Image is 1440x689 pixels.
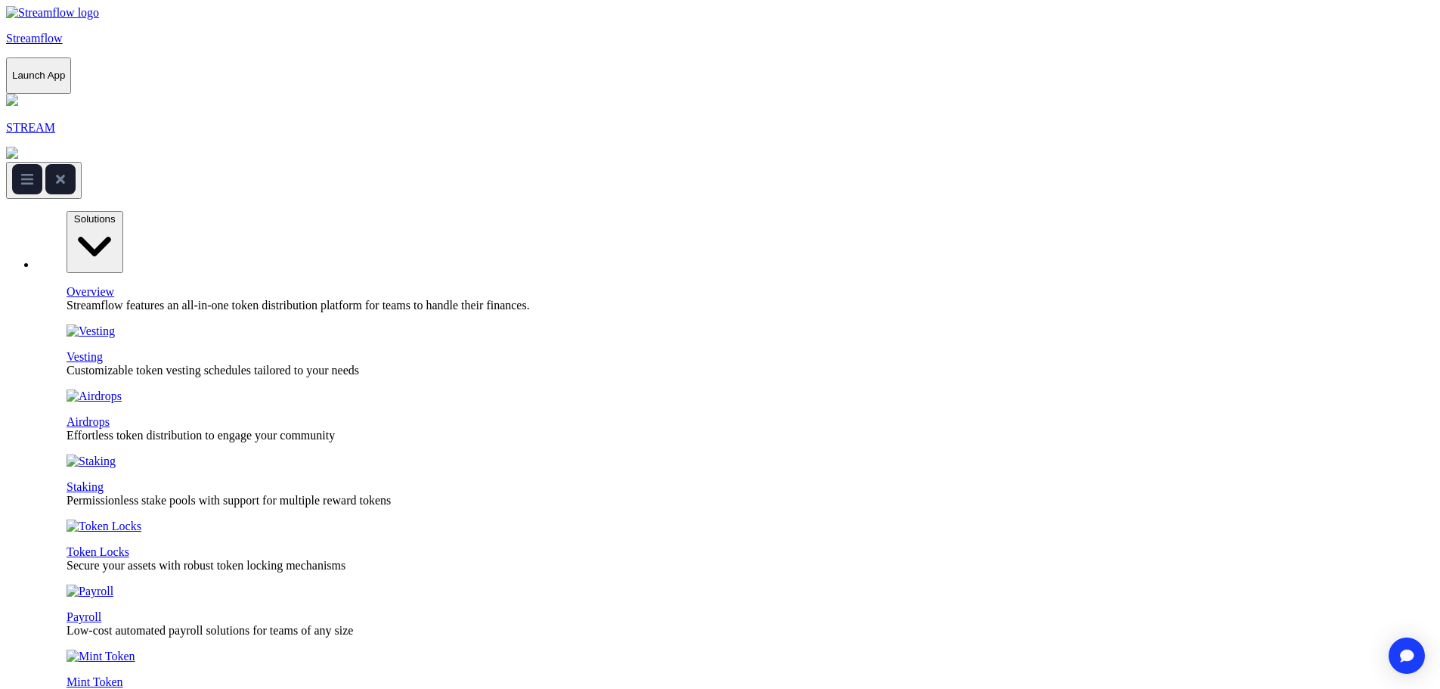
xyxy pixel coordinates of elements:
[67,299,530,312] span: Streamflow features an all-in-one token distribution platform for teams to handle their finances.
[67,364,359,377] span: Customizable token vesting schedules tailored to your needs
[67,211,123,274] button: Solutions
[67,650,135,663] img: Mint Token
[6,6,1434,45] a: Streamflow
[67,585,113,598] img: Payroll
[6,6,99,20] img: Streamflow Logo
[1389,638,1425,674] div: Open Intercom Messenger
[6,94,1434,162] a: STREAM
[67,559,345,572] span: Secure your assets with robust token locking mechanisms
[67,415,110,428] a: Airdrops
[67,429,335,442] span: Effortless token distribution to engage your community
[67,324,115,338] img: Vesting
[74,213,116,225] span: Solutions
[67,390,122,403] img: Airdrops
[67,545,129,558] a: Token Locks
[67,455,116,468] img: Staking
[67,610,101,623] a: Payroll
[67,675,123,688] a: Mint Token
[67,520,141,533] img: Token Locks
[67,350,103,363] a: Vesting
[6,121,1434,135] p: STREAM
[6,32,1434,45] p: Streamflow
[6,94,18,106] img: streamflow-logo-circle.png
[6,57,71,94] button: Launch App
[67,494,391,507] span: Permissionless stake pools with support for multiple reward tokens
[12,70,65,81] p: Launch App
[67,480,104,493] a: Staking
[6,147,18,159] img: top-right-arrow.svg
[67,285,114,298] a: Overview
[6,68,71,81] a: Launch App
[67,624,353,637] span: Low-cost automated payroll solutions for teams of any size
